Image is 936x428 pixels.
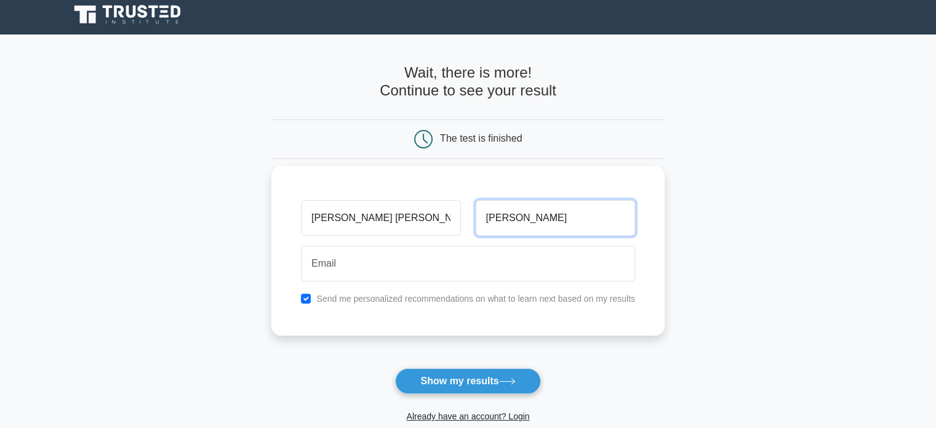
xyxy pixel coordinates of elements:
input: Last name [476,200,635,236]
input: Email [301,246,635,281]
div: The test is finished [440,133,522,143]
a: Already have an account? Login [406,411,529,421]
label: Send me personalized recommendations on what to learn next based on my results [316,294,635,304]
button: Show my results [395,368,540,394]
h4: Wait, there is more! Continue to see your result [271,64,665,100]
input: First name [301,200,460,236]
